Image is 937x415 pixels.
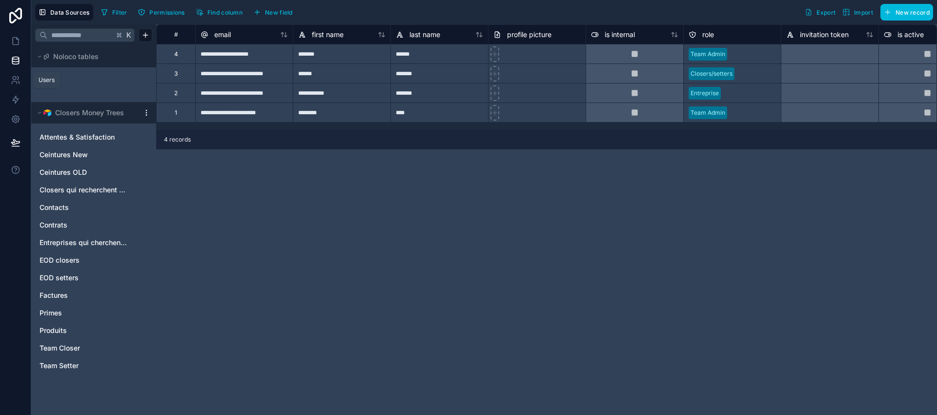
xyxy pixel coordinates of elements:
span: Primes [40,308,62,318]
div: Contrats [35,217,152,233]
a: Ceintures OLD [40,167,128,177]
div: EOD setters [35,270,152,286]
span: Team Closer [40,343,80,353]
span: is active [897,30,924,40]
div: EOD closers [35,252,152,268]
button: New record [880,4,933,21]
div: Team Admin [691,108,725,117]
span: is internal [605,30,635,40]
div: Attentes & Satisfaction [35,129,152,145]
a: Entreprises qui cherchent des closers [40,238,128,248]
a: Team Closer [40,343,128,353]
span: K [125,32,132,39]
span: invitation token [800,30,849,40]
span: Noloco tables [53,52,99,62]
span: last name [409,30,440,40]
span: Ceintures OLD [40,167,87,177]
a: Contacts [40,203,128,212]
a: User [40,76,119,86]
div: Contacts [35,200,152,215]
span: Import [854,9,873,16]
div: 2 [174,89,178,97]
div: 1 [175,109,177,117]
div: Ceintures OLD [35,165,152,180]
span: New field [265,9,293,16]
a: Factures [40,290,128,300]
span: Attentes & Satisfaction [40,132,115,142]
button: Airtable LogoClosers Money Trees [35,106,139,120]
span: EOD closers [40,255,80,265]
button: Data Sources [35,4,93,21]
div: Closers/setters [691,69,733,78]
button: Export [801,4,839,21]
button: Permissions [134,5,188,20]
a: Ceintures New [40,150,128,160]
img: Airtable Logo [43,109,51,117]
span: profile picture [507,30,551,40]
a: Closers qui recherchent une entreprise [40,185,128,195]
div: Produits [35,323,152,338]
div: Users [39,76,55,84]
span: first name [312,30,344,40]
button: Filter [97,5,131,20]
a: Team Setter [40,361,128,371]
span: Factures [40,290,68,300]
span: Permissions [149,9,184,16]
span: Team Setter [40,361,79,371]
span: Data Sources [50,9,90,16]
div: Team Admin [691,50,725,59]
a: Attentes & Satisfaction [40,132,128,142]
span: Export [816,9,835,16]
span: 4 records [164,136,191,144]
span: Find column [207,9,243,16]
div: Primes [35,305,152,321]
div: # [164,31,188,38]
div: 4 [174,50,178,58]
button: New field [250,5,296,20]
div: Ceintures New [35,147,152,163]
a: EOD closers [40,255,128,265]
span: email [214,30,231,40]
div: User [35,73,152,89]
div: Entreprise [691,89,719,98]
div: Team Closer [35,340,152,356]
span: EOD setters [40,273,79,283]
a: Produits [40,326,128,335]
div: Closers qui recherchent une entreprise [35,182,152,198]
button: Import [839,4,876,21]
span: Closers Money Trees [55,108,124,118]
span: Ceintures New [40,150,88,160]
a: New record [876,4,933,21]
button: Find column [192,5,246,20]
span: Filter [112,9,127,16]
a: Primes [40,308,128,318]
a: EOD setters [40,273,128,283]
span: Produits [40,326,67,335]
button: Noloco tables [35,50,146,63]
div: Entreprises qui cherchent des closers [35,235,152,250]
span: Contacts [40,203,69,212]
div: 3 [174,70,178,78]
span: role [702,30,714,40]
span: New record [896,9,930,16]
div: Factures [35,288,152,303]
a: Permissions [134,5,192,20]
div: Team Setter [35,358,152,373]
a: Contrats [40,220,128,230]
span: Contrats [40,220,67,230]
